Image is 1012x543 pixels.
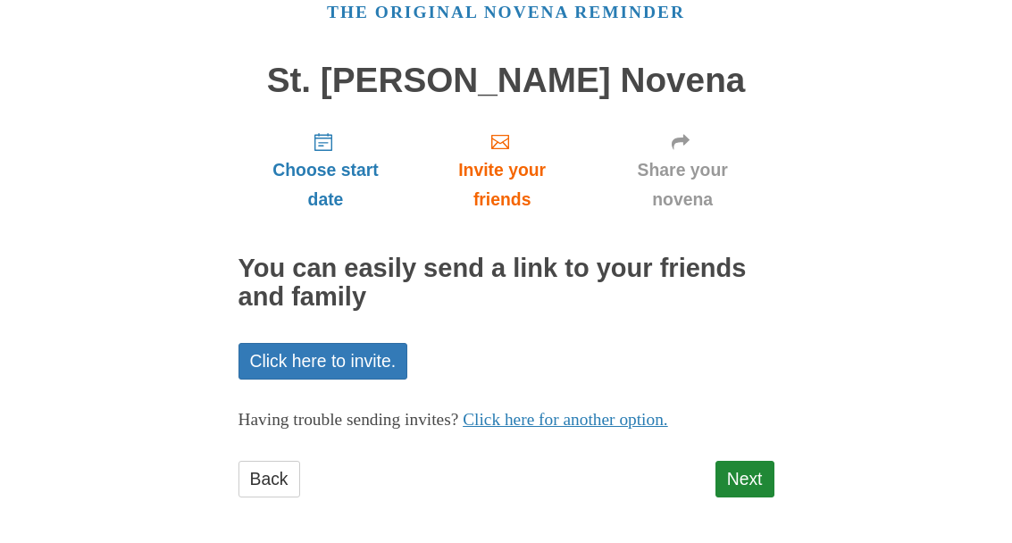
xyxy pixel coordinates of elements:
[238,63,774,101] h1: St. [PERSON_NAME] Novena
[238,118,414,224] a: Choose start date
[715,462,774,498] a: Next
[609,156,757,215] span: Share your novena
[463,411,668,430] a: Click here for another option.
[591,118,774,224] a: Share your novena
[238,411,459,430] span: Having trouble sending invites?
[327,4,685,22] a: The original novena reminder
[256,156,396,215] span: Choose start date
[238,462,300,498] a: Back
[238,344,408,380] a: Click here to invite.
[238,255,774,313] h2: You can easily send a link to your friends and family
[413,118,590,224] a: Invite your friends
[431,156,573,215] span: Invite your friends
